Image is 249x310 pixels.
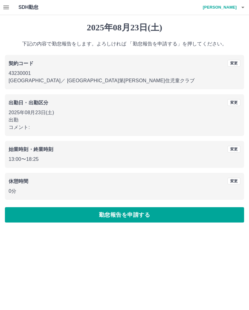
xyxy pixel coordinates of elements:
[9,70,240,77] p: 43230001
[5,207,244,223] button: 勤怠報告を申請する
[9,188,240,195] p: 0分
[227,146,240,153] button: 変更
[9,109,240,116] p: 2025年08月23日(土)
[9,124,240,131] p: コメント:
[5,40,244,48] p: 下記の内容で勤怠報告をします。よろしければ 「勤怠報告を申請する」を押してください。
[227,99,240,106] button: 変更
[227,178,240,184] button: 変更
[9,77,240,84] p: [GEOGRAPHIC_DATA] ／ [GEOGRAPHIC_DATA]第[PERSON_NAME]住児童クラブ
[9,179,29,184] b: 休憩時間
[9,61,34,66] b: 契約コード
[9,116,240,124] p: 出勤
[9,156,240,163] p: 13:00 〜 18:25
[5,22,244,33] h1: 2025年08月23日(土)
[227,60,240,67] button: 変更
[9,147,53,152] b: 始業時刻・終業時刻
[9,100,48,105] b: 出勤日・出勤区分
